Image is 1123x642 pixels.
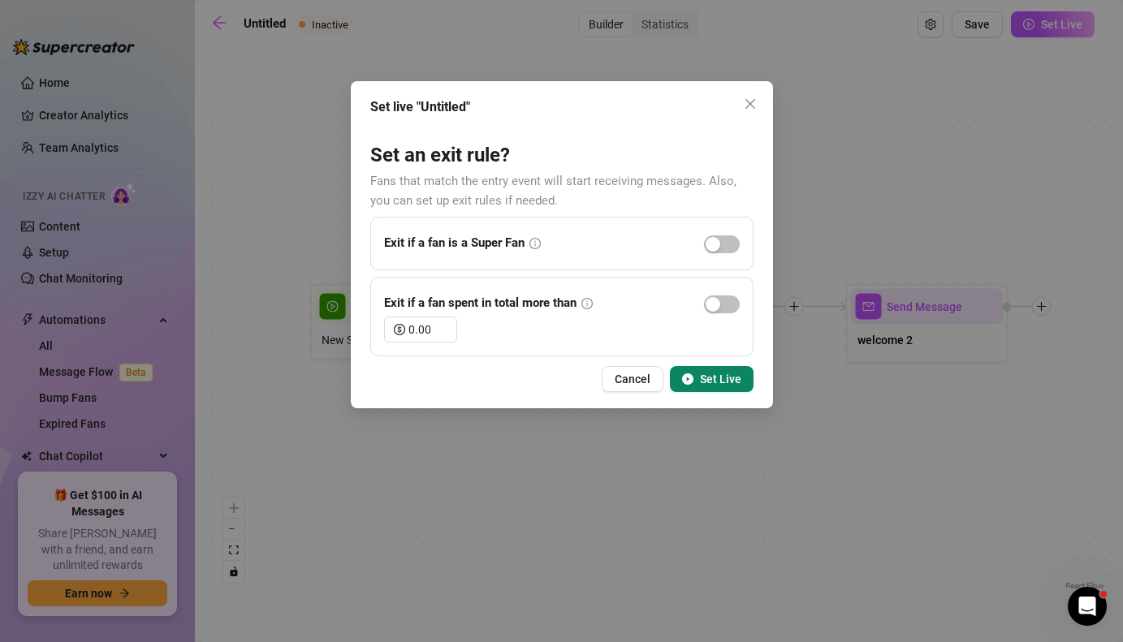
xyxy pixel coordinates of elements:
[744,97,757,110] span: close
[737,91,763,117] button: Close
[529,238,541,249] span: info-circle
[670,366,754,392] button: Set Live
[700,373,741,386] span: Set Live
[682,373,693,385] span: play-circle
[384,295,577,310] strong: Exit if a fan spent in total more than
[581,298,593,309] span: info-circle
[370,97,754,117] div: Set live "Untitled"
[602,366,663,392] button: Cancel
[737,97,763,110] span: Close
[1068,587,1107,626] iframe: Intercom live chat
[370,143,754,169] h3: Set an exit rule?
[384,235,525,250] strong: Exit if a fan is a Super Fan
[370,174,736,208] span: Fans that match the entry event will start receiving messages. Also, you can set up exit rules if...
[615,373,650,386] span: Cancel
